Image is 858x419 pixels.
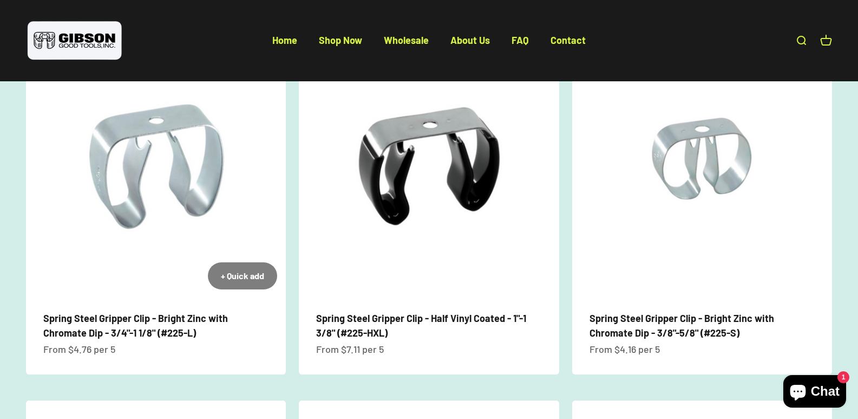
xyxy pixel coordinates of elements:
[780,375,849,410] inbox-online-store-chat: Shopify online store chat
[512,34,529,46] a: FAQ
[316,341,384,357] sale-price: From $7.11 per 5
[590,341,660,357] sale-price: From $4.16 per 5
[384,34,429,46] a: Wholesale
[208,262,277,289] button: + Quick add
[221,269,264,283] div: + Quick add
[319,34,362,46] a: Shop Now
[272,34,297,46] a: Home
[43,341,115,357] sale-price: From $4.76 per 5
[450,34,490,46] a: About Us
[551,34,586,46] a: Contact
[316,312,526,339] a: Spring Steel Gripper Clip - Half Vinyl Coated - 1"-1 3/8" (#225-HXL)
[43,312,228,339] a: Spring Steel Gripper Clip - Bright Zinc with Chromate Dip - 3/4"-1 1/8" (#225-L)
[590,312,774,339] a: Spring Steel Gripper Clip - Bright Zinc with Chromate Dip - 3/8"-5/8" (#225-S)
